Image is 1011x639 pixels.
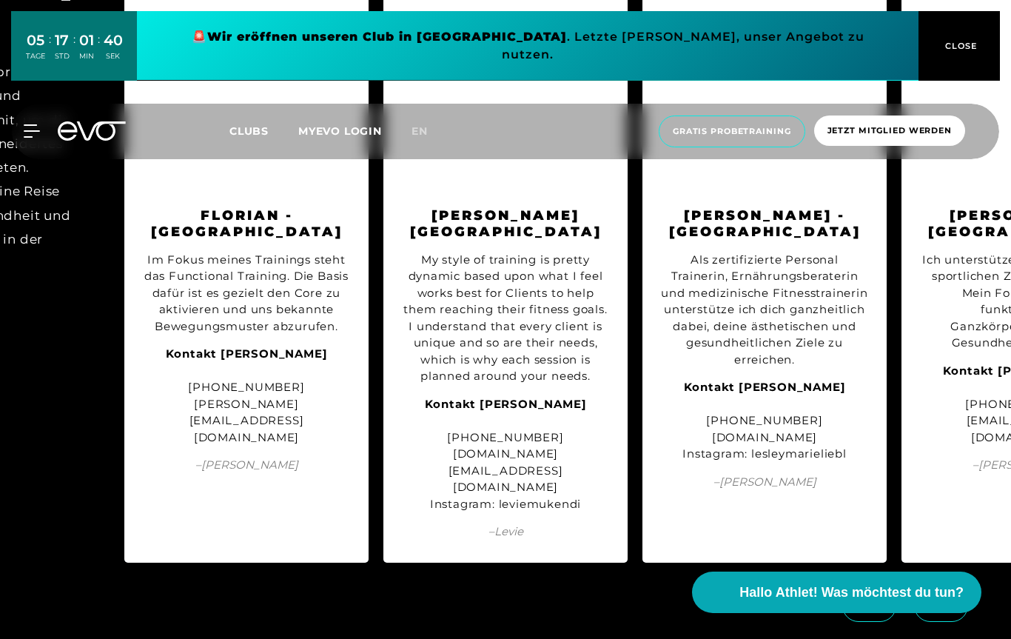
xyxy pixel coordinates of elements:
div: 40 [104,30,123,51]
span: en [412,124,428,138]
div: Im Fokus meines Trainings steht das Functional Training. Die Basis dafür ist es gezielt den Core ... [143,252,350,335]
h3: [PERSON_NAME][GEOGRAPHIC_DATA] [402,207,609,241]
div: 01 [79,30,94,51]
div: STD [55,51,70,61]
div: 17 [55,30,70,51]
button: Hallo Athlet! Was möchtest du tun? [692,572,981,613]
strong: Kontakt [PERSON_NAME] [425,397,587,411]
div: : [73,31,75,70]
a: MYEVO LOGIN [298,124,382,138]
div: [PHONE_NUMBER] [PERSON_NAME][EMAIL_ADDRESS][DOMAIN_NAME] [143,346,350,446]
div: Als zertifizierte Personal Trainerin, Ernährungsberaterin und medizinische Fitnesstrainerin unter... [661,252,868,369]
span: – [PERSON_NAME] [143,457,350,474]
h3: [PERSON_NAME] - [GEOGRAPHIC_DATA] [661,207,868,241]
strong: Kontakt [PERSON_NAME] [166,347,328,361]
strong: Kontakt [PERSON_NAME] [684,380,846,394]
a: Clubs [229,124,298,138]
a: Gratis Probetraining [654,116,810,147]
div: [PHONE_NUMBER] [DOMAIN_NAME] Instagram: lesleymarieliebl [661,379,868,463]
a: Jetzt Mitglied werden [810,116,970,147]
div: MIN [79,51,94,61]
a: en [412,123,446,140]
span: CLOSE [941,39,978,53]
span: Hallo Athlet! Was möchtest du tun? [739,583,964,603]
span: Jetzt Mitglied werden [827,124,952,137]
div: My style of training is pretty dynamic based upon what I feel works best for Clients to help them... [402,252,609,385]
h3: Florian - [GEOGRAPHIC_DATA] [143,207,350,241]
div: : [49,31,51,70]
div: TAGE [26,51,45,61]
div: [PHONE_NUMBER] [DOMAIN_NAME][EMAIL_ADDRESS][DOMAIN_NAME] Instagram: leviemukendi [402,396,609,513]
div: 05 [26,30,45,51]
div: : [98,31,100,70]
span: Clubs [229,124,269,138]
span: Gratis Probetraining [673,125,791,138]
div: SEK [104,51,123,61]
span: – [PERSON_NAME] [661,474,868,491]
span: – Levie [402,523,609,541]
button: CLOSE [918,11,1000,81]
